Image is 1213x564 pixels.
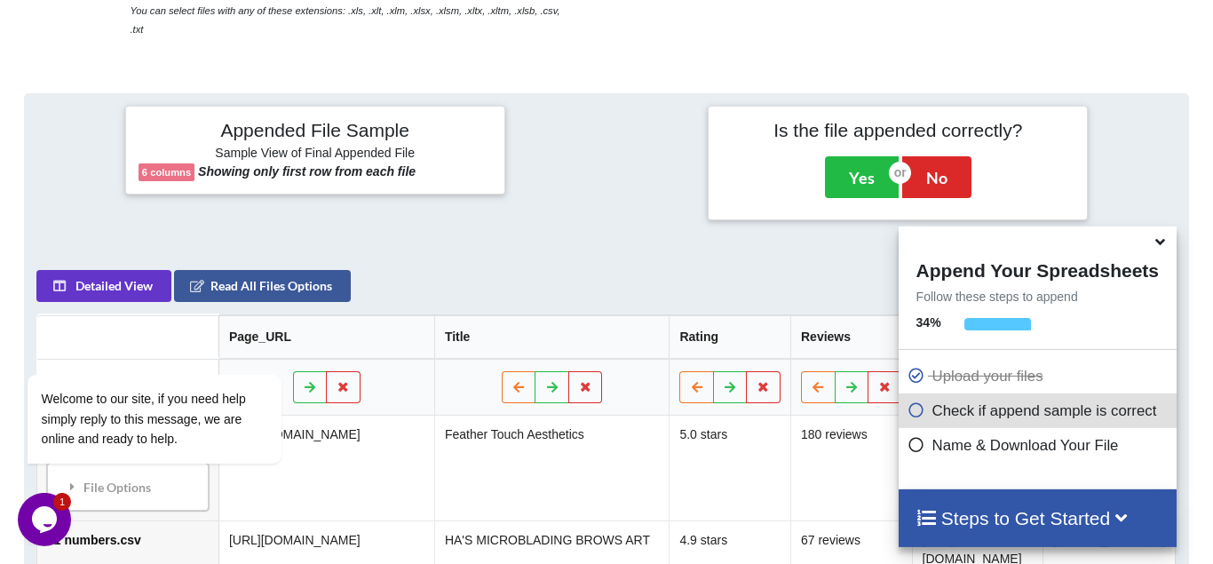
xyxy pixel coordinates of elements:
[908,400,1172,422] p: Check if append sample is correct
[916,507,1159,529] h4: Steps to Get Started
[790,315,912,359] th: Reviews
[52,468,203,505] div: File Options
[899,288,1177,306] p: Follow these steps to append
[670,315,791,359] th: Rating
[825,156,899,197] button: Yes
[142,167,191,178] b: 6 columns
[18,493,75,546] iframe: chat widget
[130,5,559,35] i: You can select files with any of these extensions: .xls, .xlt, .xlm, .xlsx, .xlsm, .xltx, .xltm, ...
[670,416,791,520] td: 5.0 stars
[908,434,1172,457] p: Name & Download Your File
[908,365,1172,387] p: Upload your files
[434,315,670,359] th: Title
[434,416,670,520] td: Feather Touch Aesthetics
[174,270,351,302] button: Read All Files Options
[139,146,492,163] h6: Sample View of Final Appended File
[18,274,337,484] iframe: chat widget
[721,119,1074,141] h4: Is the file appended correctly?
[902,156,971,197] button: No
[916,315,941,330] b: 34 %
[899,255,1177,282] h4: Append Your Spreadsheets
[198,164,416,179] b: Showing only first row from each file
[139,119,492,144] h4: Appended File Sample
[36,270,171,302] button: Detailed View
[790,416,912,520] td: 180 reviews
